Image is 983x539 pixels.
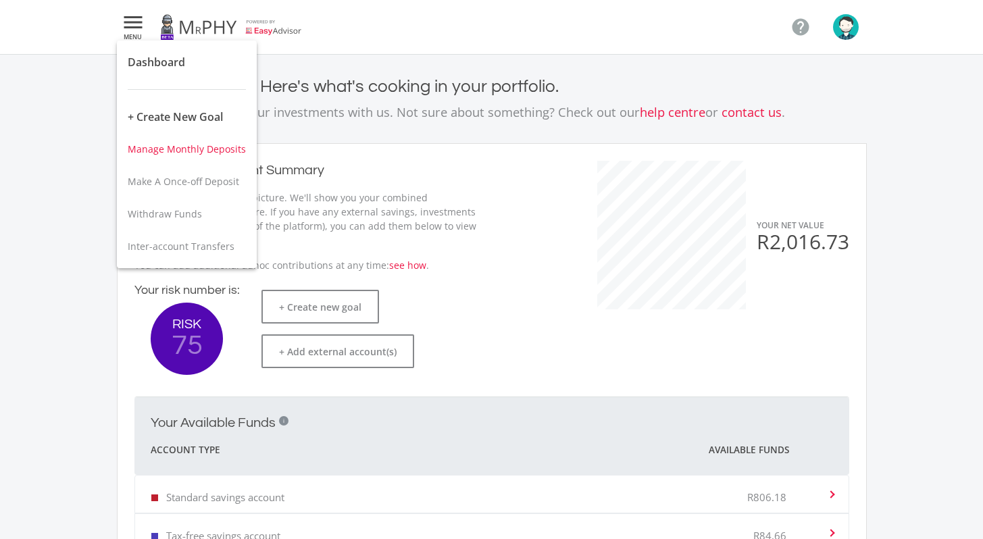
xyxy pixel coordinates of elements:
span: Dashboard [128,55,185,70]
span: Manage Monthly Deposits [128,143,246,155]
span: Inter-account Transfers [128,240,234,253]
span: Make A Once-off Deposit [128,175,239,188]
span: Withdraw Funds [128,207,202,220]
button: + Create New Goal [117,101,257,133]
